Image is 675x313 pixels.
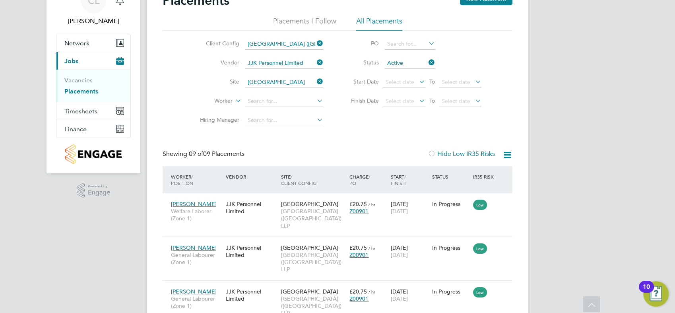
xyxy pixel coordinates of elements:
a: [PERSON_NAME]General Labourer (Zone 1)JJK Personnel Limited[GEOGRAPHIC_DATA][GEOGRAPHIC_DATA] ([G... [169,284,512,290]
span: Low [473,287,487,297]
span: Z00901 [349,295,369,302]
div: In Progress [432,288,469,295]
span: To [427,76,437,87]
span: General Labourer (Zone 1) [171,295,222,309]
img: countryside-properties-logo-retina.png [65,144,121,164]
span: Z00901 [349,208,369,215]
div: Showing [163,150,246,158]
span: / Position [171,173,193,186]
input: Search for... [245,39,323,50]
span: Engage [88,189,110,196]
div: Status [430,169,471,184]
span: / hr [369,289,375,295]
label: Vendor [194,59,239,66]
label: Start Date [343,78,379,85]
span: / hr [369,201,375,207]
span: / hr [369,245,375,251]
input: Select one [384,58,435,69]
div: In Progress [432,244,469,251]
label: Site [194,78,239,85]
span: £20.75 [349,288,367,295]
span: [GEOGRAPHIC_DATA] [281,244,338,251]
span: £20.75 [349,200,367,208]
span: / Client Config [281,173,316,186]
a: Powered byEngage [77,183,111,198]
span: Z00901 [349,251,369,259]
a: Vacancies [64,76,93,84]
div: In Progress [432,200,469,208]
button: Network [56,34,130,52]
span: [PERSON_NAME] [171,200,217,208]
span: To [427,95,437,106]
div: Site [279,169,347,190]
button: Jobs [56,52,130,70]
a: [PERSON_NAME]General Labourer (Zone 1)JJK Personnel Limited[GEOGRAPHIC_DATA][GEOGRAPHIC_DATA] ([G... [169,240,512,247]
div: JJK Personnel Limited [224,196,279,219]
span: Jobs [64,57,78,65]
label: PO [343,40,379,47]
span: General Labourer (Zone 1) [171,251,222,266]
label: Worker [187,97,233,105]
span: [DATE] [391,208,408,215]
div: Jobs [56,70,130,102]
label: Hide Low IR35 Risks [428,150,495,158]
label: Finish Date [343,97,379,104]
span: Network [64,39,89,47]
a: Placements [64,87,98,95]
button: Timesheets [56,102,130,120]
div: JJK Personnel Limited [224,240,279,262]
label: Status [343,59,379,66]
div: 10 [643,287,650,297]
div: Vendor [224,169,279,184]
div: [DATE] [389,240,430,262]
span: Welfare Laborer (Zone 1) [171,208,222,222]
button: Finance [56,120,130,138]
input: Search for... [245,115,323,126]
a: [PERSON_NAME]Welfare Laborer (Zone 1)JJK Personnel Limited[GEOGRAPHIC_DATA][GEOGRAPHIC_DATA] ([GE... [169,196,512,203]
div: Charge [347,169,389,190]
span: Finance [64,125,87,133]
div: [DATE] [389,196,430,219]
span: [GEOGRAPHIC_DATA] [281,288,338,295]
label: Client Config [194,40,239,47]
span: [DATE] [391,251,408,259]
span: £20.75 [349,244,367,251]
span: [GEOGRAPHIC_DATA] [281,200,338,208]
span: Low [473,243,487,254]
a: Go to home page [56,144,131,164]
span: [GEOGRAPHIC_DATA] ([GEOGRAPHIC_DATA]) LLP [281,251,345,273]
input: Search for... [245,77,323,88]
span: Timesheets [64,107,97,115]
span: Select date [442,78,470,86]
span: / Finish [391,173,406,186]
span: 09 of [189,150,203,158]
div: Worker [169,169,224,190]
div: Start [389,169,430,190]
div: [DATE] [389,284,430,306]
span: Select date [442,97,470,105]
span: [GEOGRAPHIC_DATA] ([GEOGRAPHIC_DATA]) LLP [281,208,345,229]
span: Chay Lee-Wo [56,16,131,26]
label: Hiring Manager [194,116,239,123]
button: Open Resource Center, 10 new notifications [643,281,669,307]
span: / PO [349,173,370,186]
span: Select date [386,97,414,105]
span: Select date [386,78,414,86]
span: [DATE] [391,295,408,302]
div: IR35 Risk [471,169,498,184]
li: All Placements [356,16,402,31]
input: Search for... [384,39,435,50]
span: Low [473,200,487,210]
span: Powered by [88,183,110,190]
li: Placements I Follow [273,16,336,31]
span: [PERSON_NAME] [171,244,217,251]
span: [PERSON_NAME] [171,288,217,295]
input: Search for... [245,96,323,107]
div: JJK Personnel Limited [224,284,279,306]
span: 09 Placements [189,150,244,158]
input: Search for... [245,58,323,69]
